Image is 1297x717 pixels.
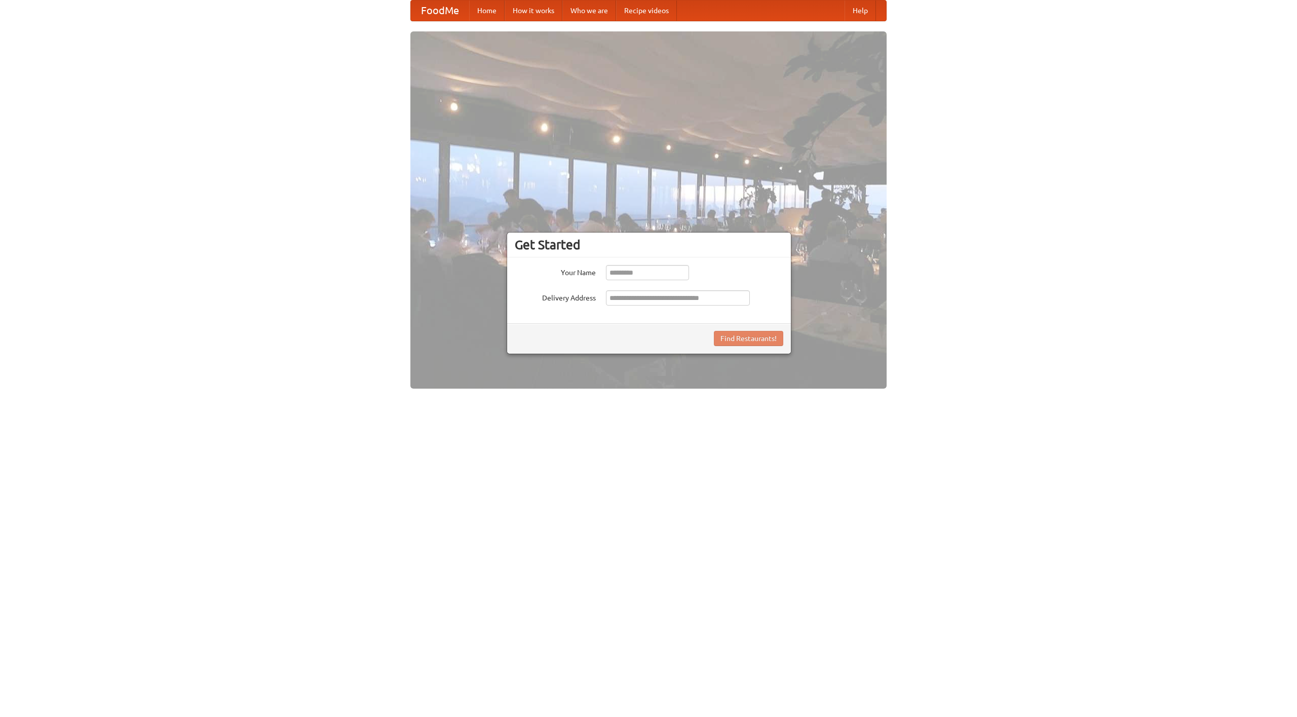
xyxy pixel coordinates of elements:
a: Help [845,1,876,21]
h3: Get Started [515,237,783,252]
a: Recipe videos [616,1,677,21]
label: Your Name [515,265,596,278]
a: Home [469,1,505,21]
a: How it works [505,1,562,21]
a: FoodMe [411,1,469,21]
button: Find Restaurants! [714,331,783,346]
label: Delivery Address [515,290,596,303]
a: Who we are [562,1,616,21]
